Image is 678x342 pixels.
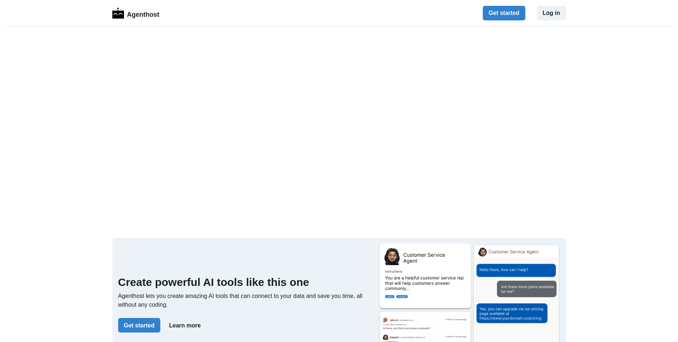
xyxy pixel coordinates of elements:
[537,6,566,20] button: Log in
[483,6,525,20] button: Get started
[127,7,159,20] p: Agenthost
[118,276,373,289] h2: Create powerful AI tools like this one
[112,7,160,20] a: LogoAgenthost
[112,8,124,19] img: Logo
[118,292,373,309] p: Agenthost lets you create amazing AI tools that can connect to your data and save you time, all w...
[112,41,566,223] iframe: Email Name Generator
[118,318,160,333] button: Get started
[163,318,206,333] button: Learn more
